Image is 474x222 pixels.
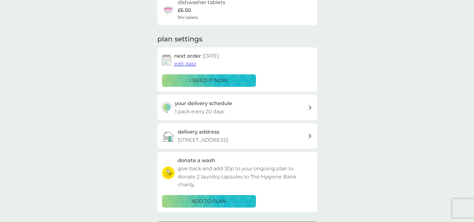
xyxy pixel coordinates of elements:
[174,52,219,60] h2: next order
[178,128,219,136] h3: delivery address
[178,156,215,165] h3: donate a wash
[175,108,224,116] p: 1 pack every 20 days
[178,165,312,189] p: give back and add 30p to your ongoing plan to donate 2 laundry capsules to The Hygiene Bank charity.
[178,136,228,144] p: [STREET_ADDRESS]
[191,197,226,205] p: ADD TO PLAN
[190,77,228,85] p: i need it now
[157,123,317,149] a: delivery address[STREET_ADDRESS]
[162,3,174,16] img: dishwasher tablets
[157,34,202,44] h2: plan settings
[174,61,196,67] span: edit date
[178,14,198,20] span: 30x tablets
[202,53,219,59] span: [DATE]
[157,95,317,120] button: your delivery schedule1 pack every 20 days
[175,99,232,108] h3: your delivery schedule
[174,60,196,68] button: edit date
[162,195,256,208] button: ADD TO PLAN
[178,6,191,14] p: £6.50
[162,74,256,87] button: i need it now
